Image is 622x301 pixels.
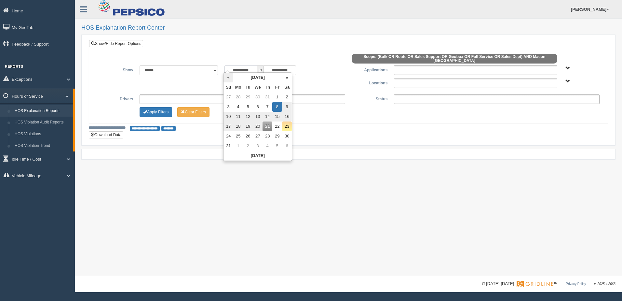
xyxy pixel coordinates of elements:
[89,40,143,47] a: Show/Hide Report Options
[243,102,253,112] td: 5
[233,102,243,112] td: 4
[253,112,263,122] td: 13
[352,54,557,64] span: Scope: (Bulk OR Route OR Sales Support OR Geobox OR Full Service OR Sales Dept) AND Macon [GEOGRA...
[348,65,391,73] label: Applications
[233,82,243,92] th: Mo
[482,280,615,287] div: © [DATE]-[DATE] - ™
[243,131,253,141] td: 26
[223,122,233,131] td: 17
[223,151,292,161] th: [DATE]
[12,128,73,140] a: HOS Violations
[94,65,136,73] label: Show
[272,141,282,151] td: 5
[243,141,253,151] td: 2
[243,82,253,92] th: Tu
[253,122,263,131] td: 20
[263,102,272,112] td: 7
[282,141,292,151] td: 6
[94,94,136,102] label: Drivers
[81,25,615,31] h2: HOS Explanation Report Center
[89,131,123,138] button: Download Data
[12,105,73,117] a: HOS Explanation Reports
[263,112,272,122] td: 14
[233,122,243,131] td: 18
[348,79,391,86] label: Locations
[177,107,210,117] button: Change Filter Options
[223,73,233,82] th: «
[253,141,263,151] td: 3
[566,282,586,286] a: Privacy Policy
[272,102,282,112] td: 8
[282,131,292,141] td: 30
[253,92,263,102] td: 30
[223,141,233,151] td: 31
[233,141,243,151] td: 1
[223,131,233,141] td: 24
[263,131,272,141] td: 28
[223,92,233,102] td: 27
[243,112,253,122] td: 12
[223,82,233,92] th: Su
[253,102,263,112] td: 6
[517,281,553,287] img: Gridline
[233,131,243,141] td: 25
[223,102,233,112] td: 3
[348,94,391,102] label: Status
[233,112,243,122] td: 11
[272,112,282,122] td: 15
[12,117,73,128] a: HOS Violation Audit Reports
[282,73,292,82] th: »
[282,122,292,131] td: 23
[253,82,263,92] th: We
[223,112,233,122] td: 10
[12,140,73,152] a: HOS Violation Trend
[272,82,282,92] th: Fr
[243,122,253,131] td: 19
[263,92,272,102] td: 31
[282,92,292,102] td: 2
[263,82,272,92] th: Th
[253,131,263,141] td: 27
[282,82,292,92] th: Sa
[272,92,282,102] td: 1
[233,92,243,102] td: 28
[282,112,292,122] td: 16
[282,102,292,112] td: 9
[594,282,615,286] span: v. 2025.4.2063
[272,131,282,141] td: 29
[263,141,272,151] td: 4
[243,92,253,102] td: 29
[233,73,282,82] th: [DATE]
[272,122,282,131] td: 22
[257,65,264,75] span: to
[140,107,172,117] button: Change Filter Options
[263,122,272,131] td: 21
